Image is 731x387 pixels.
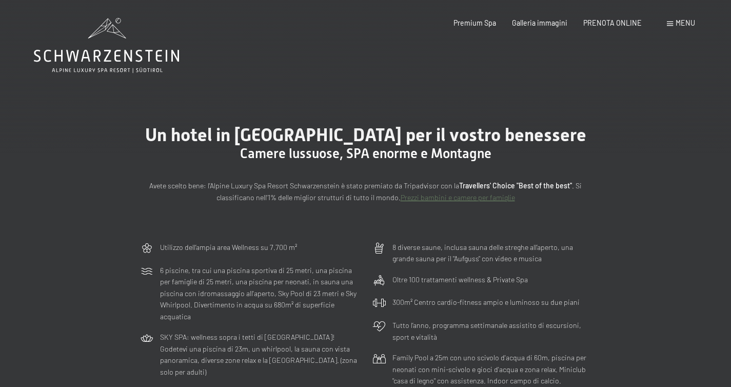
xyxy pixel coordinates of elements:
[160,242,297,254] p: Utilizzo dell‘ampia area Wellness su 7.700 m²
[459,181,572,190] strong: Travellers' Choice "Best of the best"
[676,18,695,27] span: Menu
[160,332,359,378] p: SKY SPA: wellness sopra i tetti di [GEOGRAPHIC_DATA]! Godetevi una piscina di 23m, un whirlpool, ...
[392,352,591,387] p: Family Pool a 25m con uno scivolo d'acqua di 60m, piscina per neonati con mini-scivolo e gioci d'...
[512,18,567,27] a: Galleria immagini
[453,18,496,27] a: Premium Spa
[401,193,515,202] a: Prezzi bambini e camere per famiglie
[392,274,528,286] p: Oltre 100 trattamenti wellness & Private Spa
[583,18,642,27] a: PRENOTA ONLINE
[240,146,491,161] span: Camere lussuose, SPA enorme e Montagne
[145,124,586,145] span: Un hotel in [GEOGRAPHIC_DATA] per il vostro benessere
[392,242,591,265] p: 8 diverse saune, inclusa sauna delle streghe all’aperto, una grande sauna per il "Aufguss" con vi...
[392,320,591,343] p: Tutto l’anno, programma settimanale assistito di escursioni, sport e vitalità
[140,180,591,203] p: Avete scelto bene: l’Alpine Luxury Spa Resort Schwarzenstein è stato premiato da Tripadvisor con ...
[160,265,359,323] p: 6 piscine, tra cui una piscina sportiva di 25 metri, una piscina per famiglie di 25 metri, una pi...
[392,297,580,308] p: 300m² Centro cardio-fitness ampio e luminoso su due piani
